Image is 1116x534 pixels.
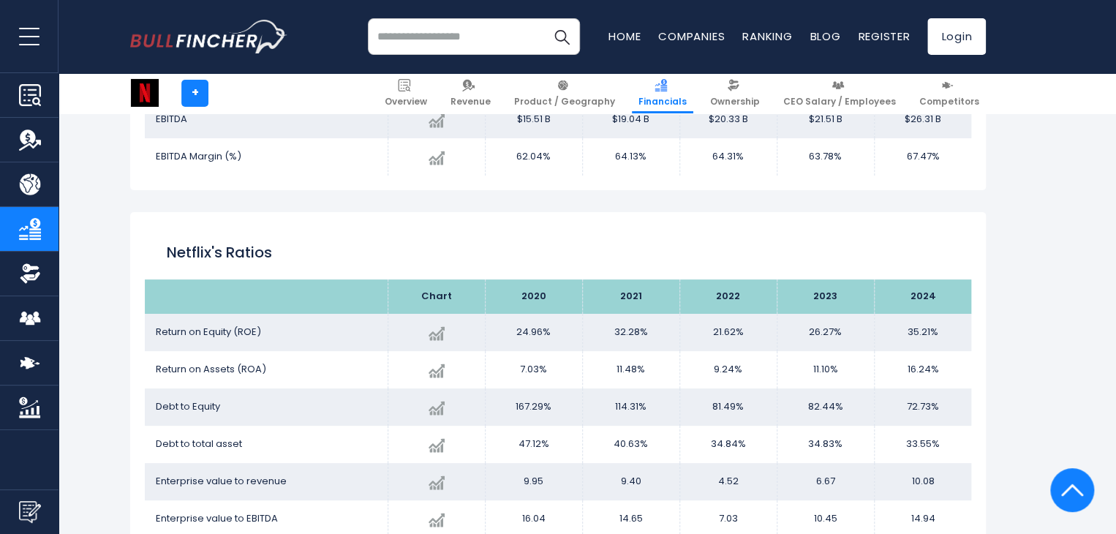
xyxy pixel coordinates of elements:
[679,138,777,176] td: 64.31%
[543,18,580,55] button: Search
[156,399,220,413] span: Debt to Equity
[485,138,582,176] td: 62.04%
[388,279,485,314] th: Chart
[679,463,777,500] td: 4.52
[783,96,896,108] span: CEO Salary / Employees
[450,96,491,108] span: Revenue
[874,388,971,426] td: 72.73%
[582,101,679,138] td: $19.04 B
[777,101,874,138] td: $21.51 B
[485,351,582,388] td: 7.03%
[777,73,902,113] a: CEO Salary / Employees
[777,138,874,176] td: 63.78%
[514,96,615,108] span: Product / Geography
[485,388,582,426] td: 167.29%
[485,463,582,500] td: 9.95
[582,351,679,388] td: 11.48%
[777,351,874,388] td: 11.10%
[742,29,792,44] a: Ranking
[874,138,971,176] td: 67.47%
[608,29,641,44] a: Home
[156,511,278,525] span: Enterprise value to EBITDA
[485,314,582,351] td: 24.96%
[582,314,679,351] td: 32.28%
[582,138,679,176] td: 64.13%
[710,96,760,108] span: Ownership
[638,96,687,108] span: Financials
[582,279,679,314] th: 2021
[679,426,777,463] td: 34.84%
[582,388,679,426] td: 114.31%
[919,96,979,108] span: Competitors
[156,437,242,451] span: Debt to total asset
[485,101,582,138] td: $15.51 B
[777,426,874,463] td: 34.83%
[874,426,971,463] td: 33.55%
[777,279,874,314] th: 2023
[927,18,986,55] a: Login
[658,29,725,44] a: Companies
[679,101,777,138] td: $20.33 B
[874,351,971,388] td: 16.24%
[130,20,287,53] a: Go to homepage
[679,388,777,426] td: 81.49%
[874,314,971,351] td: 35.21%
[679,314,777,351] td: 21.62%
[378,73,434,113] a: Overview
[632,73,693,113] a: Financials
[777,314,874,351] td: 26.27%
[582,426,679,463] td: 40.63%
[874,279,971,314] th: 2024
[156,112,187,126] span: EBITDA
[704,73,766,113] a: Ownership
[874,101,971,138] td: $26.31 B
[130,20,287,53] img: bullfincher logo
[156,325,261,339] span: Return on Equity (ROE)
[131,79,159,107] img: NFLX logo
[679,279,777,314] th: 2022
[485,426,582,463] td: 47.12%
[19,263,41,285] img: Ownership
[679,351,777,388] td: 9.24%
[777,388,874,426] td: 82.44%
[913,73,986,113] a: Competitors
[777,463,874,500] td: 6.67
[181,80,208,107] a: +
[385,96,427,108] span: Overview
[874,463,971,500] td: 10.08
[444,73,497,113] a: Revenue
[156,362,266,376] span: Return on Assets (ROA)
[156,149,241,163] span: EBITDA Margin (%)
[582,463,679,500] td: 9.40
[810,29,840,44] a: Blog
[167,241,949,263] h2: Netflix's Ratios
[858,29,910,44] a: Register
[508,73,622,113] a: Product / Geography
[156,474,287,488] span: Enterprise value to revenue
[485,279,582,314] th: 2020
